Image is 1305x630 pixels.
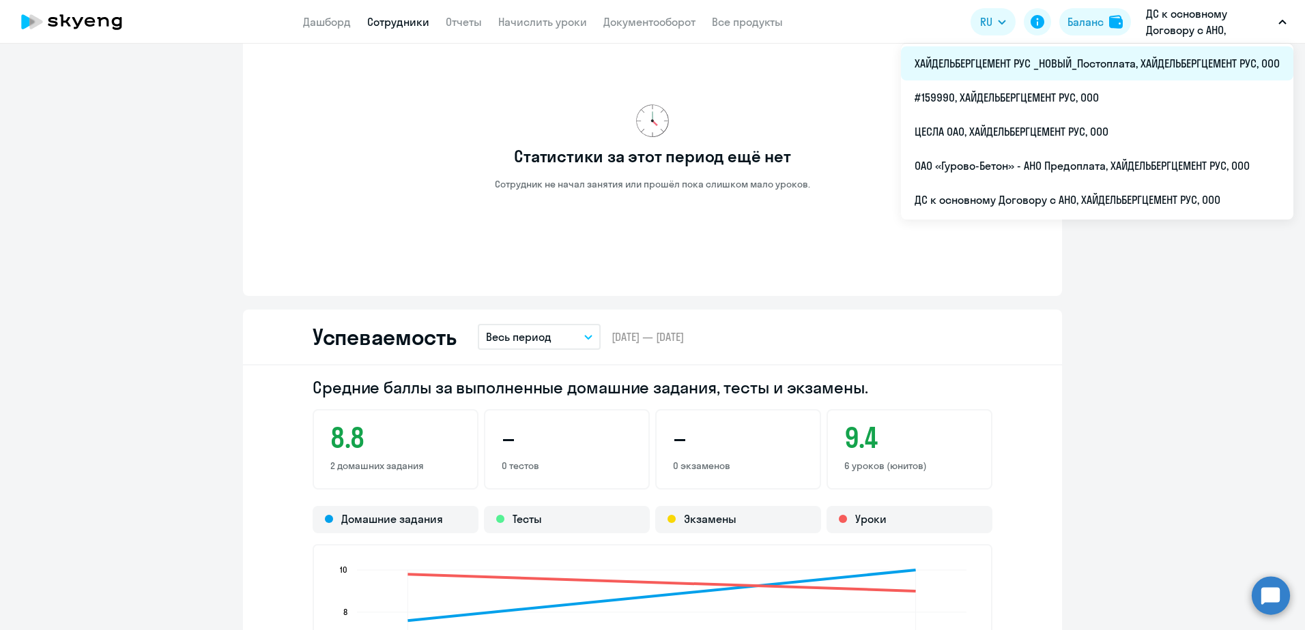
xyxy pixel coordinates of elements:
button: ДС к основному Договору с АНО, ХАЙДЕЛЬБЕРГЦЕМЕНТ РУС, ООО [1139,5,1293,38]
h3: – [673,421,803,454]
div: Баланс [1067,14,1104,30]
a: Отчеты [446,15,482,29]
div: Уроки [827,506,992,533]
p: ДС к основному Договору с АНО, ХАЙДЕЛЬБЕРГЦЕМЕНТ РУС, ООО [1146,5,1273,38]
a: Сотрудники [367,15,429,29]
div: Экзамены [655,506,821,533]
ul: RU [901,44,1293,220]
img: balance [1109,15,1123,29]
text: 8 [343,607,347,617]
a: Дашборд [303,15,351,29]
text: 10 [340,565,347,575]
h3: Статистики за этот период ещё нет [514,145,790,167]
div: Домашние задания [313,506,478,533]
p: Сотрудник не начал занятия или прошёл пока слишком мало уроков. [495,178,810,190]
img: no-data [636,104,669,137]
h3: 8.8 [330,421,461,454]
button: Балансbalance [1059,8,1131,35]
p: 0 экзаменов [673,460,803,472]
h2: Средние баллы за выполненные домашние задания, тесты и экзамены. [313,376,992,398]
p: Весь период [486,329,551,345]
span: [DATE] — [DATE] [612,329,684,344]
a: Документооборот [603,15,695,29]
p: 6 уроков (юнитов) [844,460,975,472]
h2: Успеваемость [313,323,456,350]
h3: – [502,421,632,454]
button: Весь период [478,324,601,350]
p: 0 тестов [502,460,632,472]
button: RU [971,8,1016,35]
a: Начислить уроки [498,15,587,29]
a: Все продукты [712,15,783,29]
span: RU [980,14,992,30]
h3: 9.4 [844,421,975,454]
p: 2 домашних задания [330,460,461,472]
div: Тесты [484,506,650,533]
